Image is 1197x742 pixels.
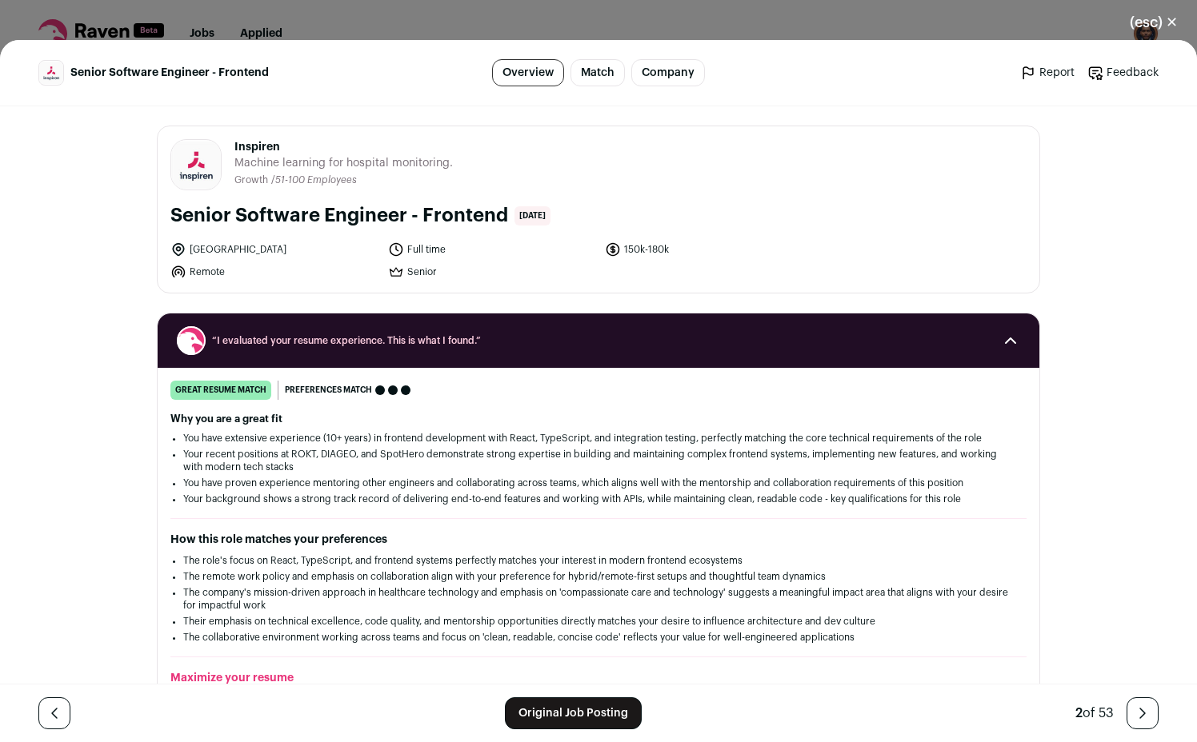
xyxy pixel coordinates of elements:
[183,586,1014,612] li: The company's mission-driven approach in healthcare technology and emphasis on 'compassionate car...
[183,631,1014,644] li: The collaborative environment working across teams and focus on 'clean, readable, concise code' r...
[183,570,1014,583] li: The remote work policy and emphasis on collaboration align with your preference for hybrid/remote...
[234,155,453,171] span: Machine learning for hospital monitoring.
[70,65,269,81] span: Senior Software Engineer - Frontend
[234,139,453,155] span: Inspiren
[183,615,1014,628] li: Their emphasis on technical excellence, code quality, and mentorship opportunities directly match...
[1020,65,1075,81] a: Report
[183,554,1014,567] li: The role's focus on React, TypeScript, and frontend systems perfectly matches your interest in mo...
[183,477,1014,489] li: You have proven experience mentoring other engineers and collaborating across teams, which aligns...
[388,241,596,257] li: Full time
[271,174,357,186] li: /
[170,532,1027,548] h2: How this role matches your preferences
[1075,707,1083,720] span: 2
[492,59,564,86] a: Overview
[170,413,1027,425] h2: Why you are a great fit
[183,448,1014,473] li: Your recent positions at ROKT, DIAGEO, and SpotHero demonstrate strong expertise in building and ...
[514,206,550,225] span: [DATE]
[170,264,378,280] li: Remote
[605,241,813,257] li: 150k-180k
[631,59,705,86] a: Company
[234,174,271,186] li: Growth
[1087,65,1159,81] a: Feedback
[570,59,625,86] a: Match
[505,697,642,729] a: Original Job Posting
[1111,5,1197,40] button: Close modal
[183,432,1014,445] li: You have extensive experience (10+ years) in frontend development with React, TypeScript, and int...
[170,670,1027,686] h2: Maximize your resume
[171,141,221,189] img: 94fc1ec370a6f26f7f6647b578c9f499d602f7331f0098404535d1d8f4b6e906.jpg
[275,175,357,185] span: 51-100 Employees
[285,382,372,398] span: Preferences match
[388,264,596,280] li: Senior
[183,493,1014,505] li: Your background shows a strong track record of delivering end-to-end features and working with AP...
[1075,704,1114,723] div: of 53
[39,62,63,85] img: 94fc1ec370a6f26f7f6647b578c9f499d602f7331f0098404535d1d8f4b6e906.jpg
[170,241,378,257] li: [GEOGRAPHIC_DATA]
[170,381,271,400] div: great resume match
[212,334,985,347] span: “I evaluated your resume experience. This is what I found.”
[170,203,508,229] h1: Senior Software Engineer - Frontend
